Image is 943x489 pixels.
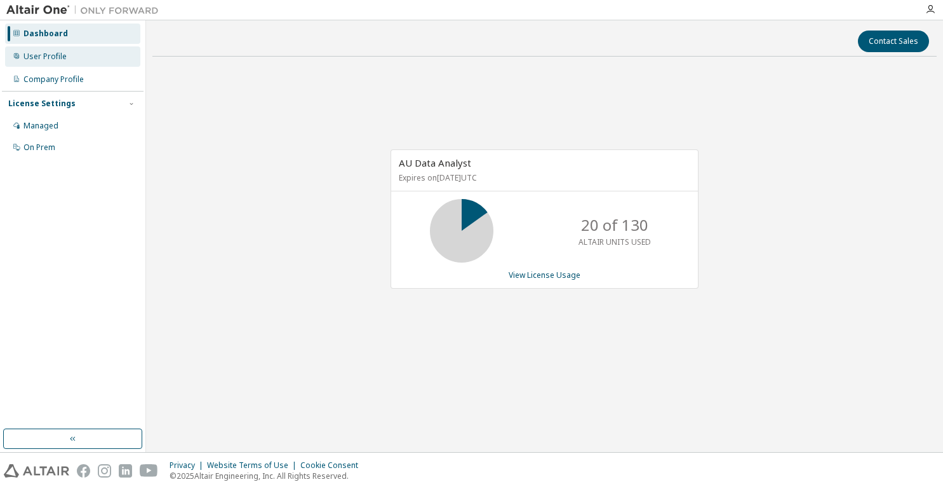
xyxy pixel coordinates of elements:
[300,460,366,471] div: Cookie Consent
[579,237,651,247] p: ALTAIR UNITS USED
[23,52,67,62] div: User Profile
[8,99,76,109] div: License Settings
[399,156,471,169] span: AU Data Analyst
[509,270,580,280] a: View License Usage
[399,172,687,183] p: Expires on [DATE] UTC
[23,29,68,39] div: Dashboard
[140,464,158,478] img: youtube.svg
[207,460,300,471] div: Website Terms of Use
[4,464,69,478] img: altair_logo.svg
[98,464,111,478] img: instagram.svg
[23,142,55,153] div: On Prem
[6,4,165,17] img: Altair One
[858,31,929,52] button: Contact Sales
[170,460,207,471] div: Privacy
[119,464,132,478] img: linkedin.svg
[23,74,84,85] div: Company Profile
[23,121,58,131] div: Managed
[77,464,90,478] img: facebook.svg
[170,471,366,481] p: © 2025 Altair Engineering, Inc. All Rights Reserved.
[581,214,648,236] p: 20 of 130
